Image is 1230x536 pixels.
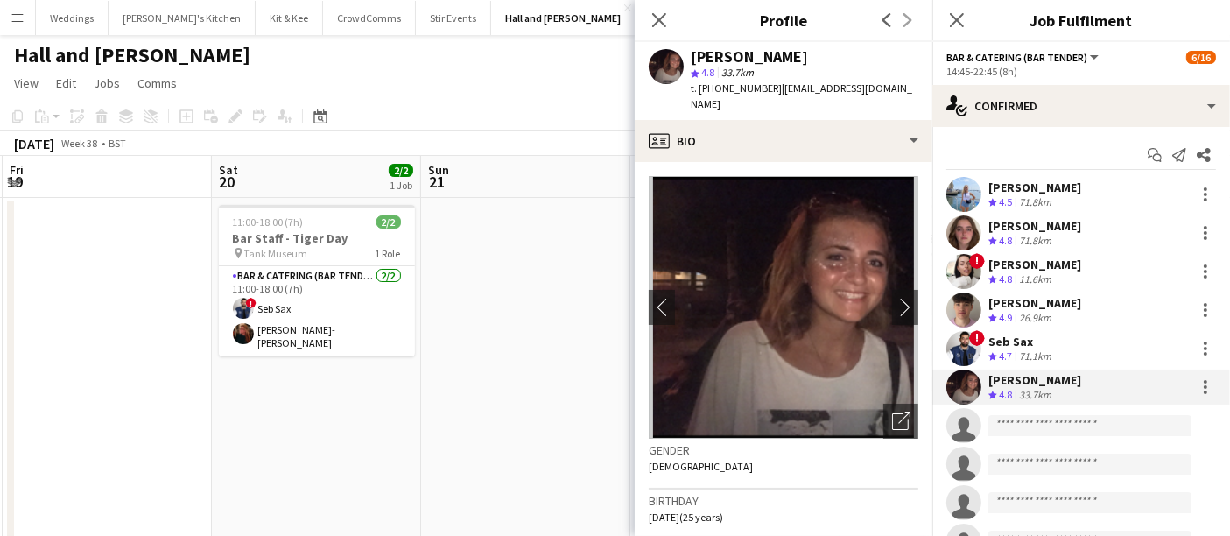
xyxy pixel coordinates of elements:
span: Tank Museum [244,247,308,260]
div: 71.1km [1016,349,1055,364]
h3: Gender [649,442,918,458]
div: 71.8km [1016,195,1055,210]
span: 11:00-18:00 (7h) [233,215,304,229]
div: [PERSON_NAME] [691,49,808,65]
app-job-card: 11:00-18:00 (7h)2/2Bar Staff - Tiger Day Tank Museum1 RoleBar & Catering (Bar Tender)2/211:00-18:... [219,205,415,356]
a: Edit [49,72,83,95]
img: Crew avatar or photo [649,176,918,439]
span: 20 [216,172,238,192]
span: 6/16 [1186,51,1216,64]
button: Kit & Kee [256,1,323,35]
div: [PERSON_NAME] [988,257,1081,272]
button: [PERSON_NAME]'s Kitchen [109,1,256,35]
div: Open photos pop-in [883,404,918,439]
div: [PERSON_NAME] [988,218,1081,234]
span: 4.5 [999,195,1012,208]
span: 4.8 [701,66,714,79]
span: 4.8 [999,234,1012,247]
span: Sat [219,162,238,178]
span: View [14,75,39,91]
div: [PERSON_NAME] [988,180,1081,195]
span: 4.9 [999,311,1012,324]
span: Edit [56,75,76,91]
div: 1 Job [390,179,412,192]
h1: Hall and [PERSON_NAME] [14,42,250,68]
div: BST [109,137,126,150]
span: Sun [428,162,449,178]
span: Jobs [94,75,120,91]
span: | [EMAIL_ADDRESS][DOMAIN_NAME] [691,81,912,110]
span: [DATE] (25 years) [649,511,723,524]
span: 4.8 [999,388,1012,401]
a: Comms [130,72,184,95]
span: ! [246,298,257,308]
span: t. [PHONE_NUMBER] [691,81,782,95]
h3: Profile [635,9,932,32]
span: Comms [137,75,177,91]
button: Weddings [36,1,109,35]
span: Fri [10,162,24,178]
div: Bio [635,120,932,162]
div: 33.7km [1016,388,1055,403]
span: 21 [425,172,449,192]
div: [PERSON_NAME] [988,372,1081,388]
span: Week 38 [58,137,102,150]
div: 71.8km [1016,234,1055,249]
span: 33.7km [718,66,757,79]
h3: Job Fulfilment [932,9,1230,32]
span: 2/2 [376,215,401,229]
button: Bar & Catering (Bar Tender) [946,51,1101,64]
button: Stir Events [416,1,491,35]
span: [DEMOGRAPHIC_DATA] [649,460,753,473]
button: Hall and [PERSON_NAME] [491,1,636,35]
div: 11.6km [1016,272,1055,287]
div: Confirmed [932,85,1230,127]
span: 2/2 [389,164,413,177]
h3: Bar Staff - Tiger Day [219,230,415,246]
span: 4.8 [999,272,1012,286]
span: 4.7 [999,349,1012,363]
div: 14:45-22:45 (8h) [946,65,1216,78]
div: Seb Sax [988,334,1055,349]
div: [PERSON_NAME] [988,295,1081,311]
button: CrowdComms [323,1,416,35]
span: ! [969,253,985,269]
a: Jobs [87,72,127,95]
span: Bar & Catering (Bar Tender) [946,51,1087,64]
app-card-role: Bar & Catering (Bar Tender)2/211:00-18:00 (7h)!Seb Sax[PERSON_NAME]-[PERSON_NAME] [219,266,415,356]
span: 1 Role [376,247,401,260]
span: ! [969,330,985,346]
div: 26.9km [1016,311,1055,326]
h3: Birthday [649,493,918,509]
div: [DATE] [14,135,54,152]
a: View [7,72,46,95]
